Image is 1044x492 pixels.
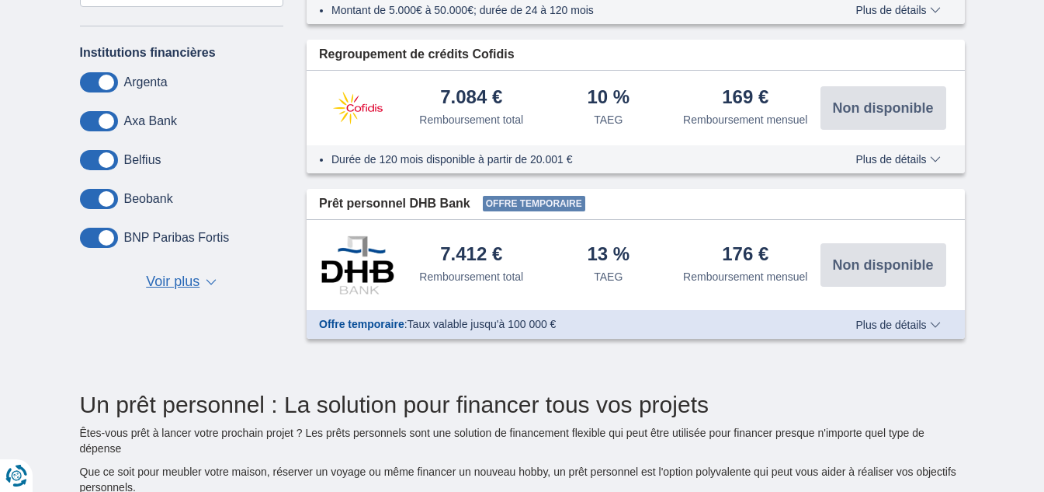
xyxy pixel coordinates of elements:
[683,269,807,284] div: Remboursement mensuel
[587,245,630,266] div: 13 %
[855,5,940,16] span: Plus de détails
[844,319,952,331] button: Plus de détails
[307,316,823,332] div: :
[319,195,470,213] span: Prêt personnel DHB Bank
[820,86,946,130] button: Non disponible
[844,153,952,166] button: Plus de détails
[683,112,807,127] div: Remboursement mensuel
[80,392,965,417] h2: Un prêt personnel : La solution pour financer tous vos projets
[419,269,523,284] div: Remboursement total
[124,153,161,167] label: Belfius
[124,231,230,245] label: BNP Paribas Fortis
[408,318,557,330] span: Taux valable jusqu'à 100 000 €
[80,425,965,456] p: Êtes-vous prêt à lancer votre prochain projet ? Les prêts personnels sont une solution de finance...
[80,46,216,60] label: Institutions financières
[124,114,177,128] label: Axa Bank
[855,319,940,330] span: Plus de détails
[820,243,946,287] button: Non disponible
[141,271,221,293] button: Voir plus ▼
[440,88,502,109] div: 7.084 €
[319,89,397,127] img: pret personnel Cofidis
[722,245,768,266] div: 176 €
[319,318,404,330] span: Offre temporaire
[419,112,523,127] div: Remboursement total
[594,112,623,127] div: TAEG
[124,75,168,89] label: Argenta
[483,196,585,211] span: Offre temporaire
[124,192,173,206] label: Beobank
[440,245,502,266] div: 7.412 €
[722,88,768,109] div: 169 €
[833,258,934,272] span: Non disponible
[319,236,397,295] img: pret personnel DHB Bank
[146,272,199,292] span: Voir plus
[331,152,810,167] li: Durée de 120 mois disponible à partir de 20.001 €
[594,269,623,284] div: TAEG
[587,88,630,109] div: 10 %
[833,101,934,115] span: Non disponible
[319,46,515,64] span: Regroupement de crédits Cofidis
[206,279,217,285] span: ▼
[331,2,810,18] li: Montant de 5.000€ à 50.000€; durée de 24 à 120 mois
[855,154,940,165] span: Plus de détails
[844,4,952,16] button: Plus de détails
